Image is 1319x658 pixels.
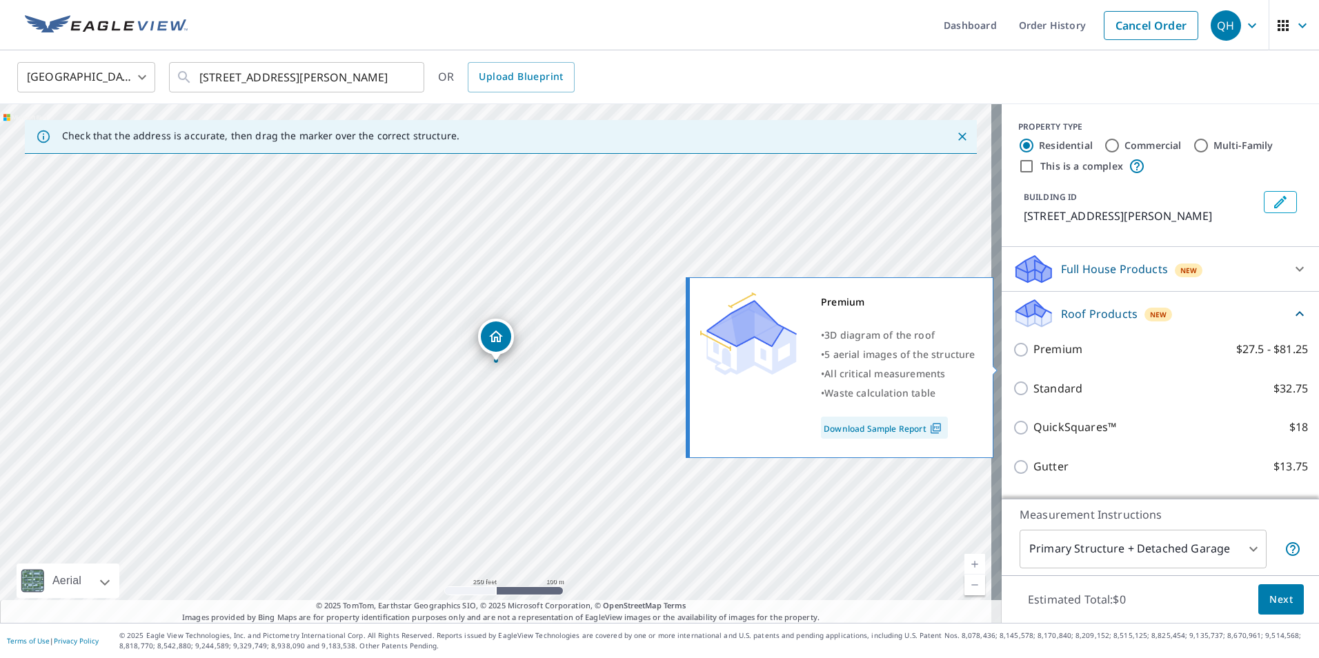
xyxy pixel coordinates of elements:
[1061,306,1138,322] p: Roof Products
[1033,497,1100,515] p: Bid Perfect™
[1104,11,1198,40] a: Cancel Order
[821,292,975,312] div: Premium
[1040,159,1123,173] label: This is a complex
[17,564,119,598] div: Aerial
[468,62,574,92] a: Upload Blueprint
[1024,208,1258,224] p: [STREET_ADDRESS][PERSON_NAME]
[1273,458,1308,475] p: $13.75
[1285,541,1301,557] span: Your report will include the primary structure and a detached garage if one exists.
[119,630,1312,651] p: © 2025 Eagle View Technologies, Inc. and Pictometry International Corp. All Rights Reserved. Repo...
[1236,341,1308,358] p: $27.5 - $81.25
[1033,380,1082,397] p: Standard
[1033,341,1082,358] p: Premium
[48,564,86,598] div: Aerial
[1033,419,1116,436] p: QuickSquares™
[964,554,985,575] a: Current Level 17, Zoom In
[1269,591,1293,608] span: Next
[1020,506,1301,523] p: Measurement Instructions
[1020,530,1267,568] div: Primary Structure + Detached Garage
[953,128,971,146] button: Close
[1180,265,1198,276] span: New
[62,130,459,142] p: Check that the address is accurate, then drag the marker over the correct structure.
[821,364,975,383] div: •
[1039,139,1093,152] label: Residential
[1013,297,1308,330] div: Roof ProductsNew
[824,367,945,380] span: All critical measurements
[1213,139,1273,152] label: Multi-Family
[17,58,155,97] div: [GEOGRAPHIC_DATA]
[1258,584,1304,615] button: Next
[7,636,50,646] a: Terms of Use
[664,600,686,610] a: Terms
[1264,191,1297,213] button: Edit building 1
[199,58,396,97] input: Search by address or latitude-longitude
[1150,309,1167,320] span: New
[1017,584,1137,615] p: Estimated Total: $0
[1289,497,1308,515] p: $18
[821,345,975,364] div: •
[824,348,975,361] span: 5 aerial images of the structure
[54,636,99,646] a: Privacy Policy
[700,292,797,375] img: Premium
[316,600,686,612] span: © 2025 TomTom, Earthstar Geographics SIO, © 2025 Microsoft Corporation, ©
[25,15,188,36] img: EV Logo
[821,326,975,345] div: •
[926,422,945,435] img: Pdf Icon
[964,575,985,595] a: Current Level 17, Zoom Out
[824,386,935,399] span: Waste calculation table
[821,383,975,403] div: •
[1211,10,1241,41] div: QH
[824,328,935,341] span: 3D diagram of the roof
[1013,252,1308,286] div: Full House ProductsNew
[1024,191,1077,203] p: BUILDING ID
[438,62,575,92] div: OR
[1033,458,1069,475] p: Gutter
[603,600,661,610] a: OpenStreetMap
[1289,419,1308,436] p: $18
[1124,139,1182,152] label: Commercial
[478,319,514,361] div: Dropped pin, building 1, Residential property, 1316 Sparkleberry Ct Saint Johns, FL 32259
[479,68,563,86] span: Upload Blueprint
[7,637,99,645] p: |
[1061,261,1168,277] p: Full House Products
[1018,121,1302,133] div: PROPERTY TYPE
[1273,380,1308,397] p: $32.75
[821,417,948,439] a: Download Sample Report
